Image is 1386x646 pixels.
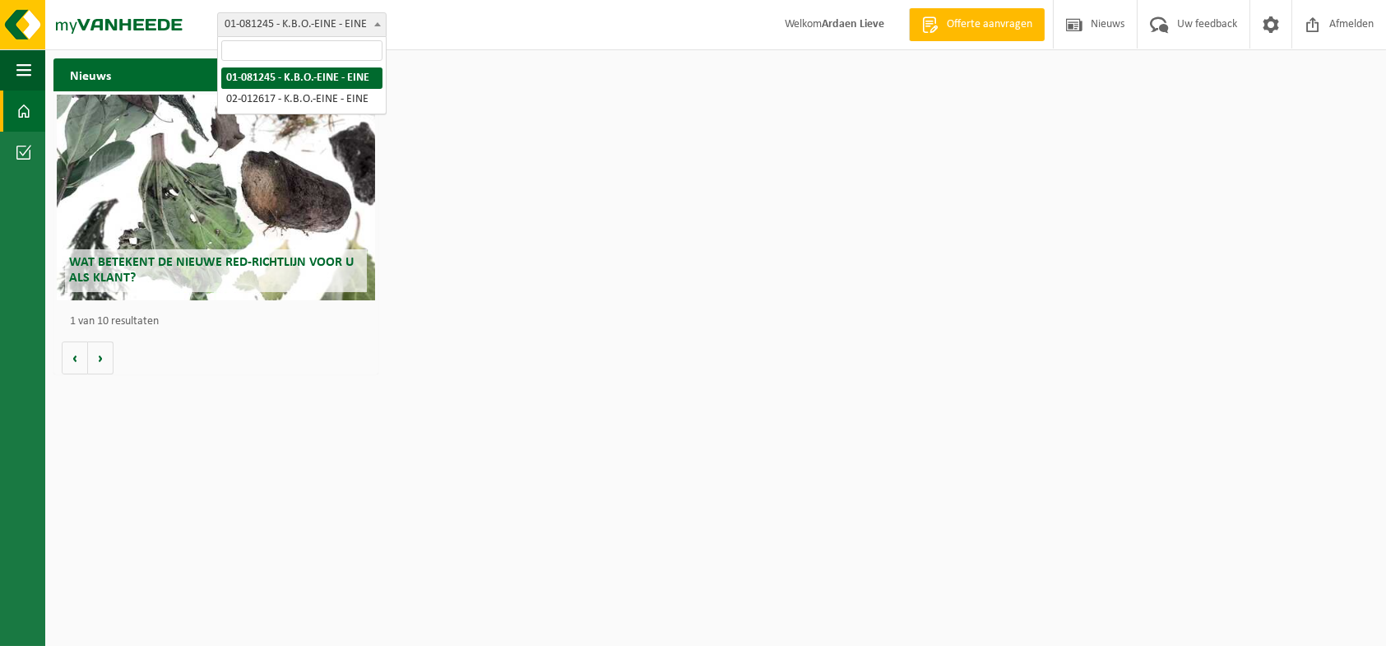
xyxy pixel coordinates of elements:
[909,8,1045,41] a: Offerte aanvragen
[218,13,386,36] span: 01-081245 - K.B.O.-EINE - EINE
[57,95,375,300] a: Wat betekent de nieuwe RED-richtlijn voor u als klant?
[221,89,382,110] li: 02-012617 - K.B.O.-EINE - EINE
[221,67,382,89] li: 01-081245 - K.B.O.-EINE - EINE
[53,58,127,91] h2: Nieuws
[217,12,387,37] span: 01-081245 - K.B.O.-EINE - EINE
[62,342,88,374] button: Vorige
[70,316,370,328] p: 1 van 10 resultaten
[822,18,884,30] strong: Ardaen Lieve
[69,256,354,285] span: Wat betekent de nieuwe RED-richtlijn voor u als klant?
[943,16,1036,33] span: Offerte aanvragen
[88,342,114,374] button: Volgende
